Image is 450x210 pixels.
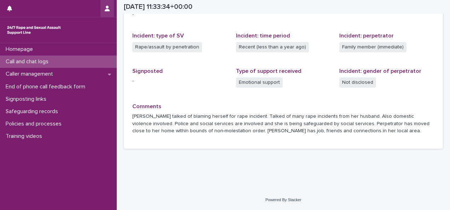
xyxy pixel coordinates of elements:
[3,46,39,53] p: Homepage
[236,77,283,88] span: Emotional support
[265,198,301,202] a: Powered By Stacker
[132,42,202,52] span: Rape/assault by penetration
[339,77,376,88] span: Not disclosed
[132,11,434,18] p: -
[339,42,406,52] span: Family member (immediate)
[132,77,227,85] p: -
[3,133,48,140] p: Training videos
[236,68,301,74] span: Type of support received
[132,68,163,74] span: Signposted
[236,42,309,52] span: Recent (less than a year ago)
[3,121,67,127] p: Policies and processes
[132,104,161,109] span: Comments
[3,83,91,90] p: End of phone call feedback form
[3,58,54,65] p: Call and chat logs
[339,33,394,39] span: Incident: perpetrator
[124,3,192,11] h2: [DATE] 11:33:34+00:00
[6,23,62,37] img: rhQMoQhaT3yELyF149Cw
[3,108,64,115] p: Safeguarding records
[3,96,52,103] p: Signposting links
[132,33,184,39] span: Incident: type of SV
[339,68,421,74] span: Incident: gender of perpetrator
[132,113,434,135] p: [PERSON_NAME] talked of blaming herself for rape incident. Talked of many rape incidents from her...
[236,33,290,39] span: Incident: time period
[3,71,59,77] p: Caller management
